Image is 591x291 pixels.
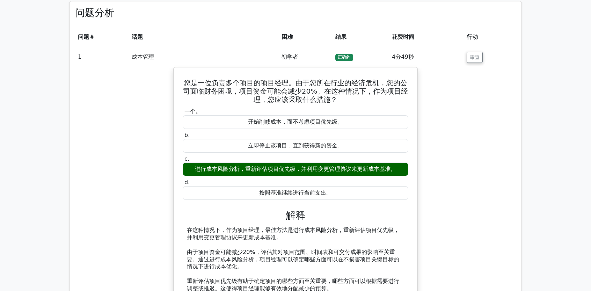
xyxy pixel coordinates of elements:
[132,34,143,40] font: 话题
[132,53,154,60] font: 成本管理
[184,132,190,138] font: b.
[282,53,298,60] font: 初学者
[467,52,483,63] button: 审查
[248,142,343,149] font: 立即停止该项目，直到获得新的资金。
[195,166,396,172] font: 进行成本风险分析，重新评估项目优先级，并利用变更管理协议来更新成本基准。
[78,34,89,40] font: 问题
[184,179,190,185] font: d.
[89,34,95,40] font: ＃
[282,34,293,40] font: 困难
[259,189,332,196] font: 按照基准继续进行当前支出。
[467,34,478,40] font: 行动
[470,54,480,60] font: 审查
[78,53,81,60] font: 1
[392,34,414,40] font: 花费时间
[75,7,114,19] font: 问题分析
[248,118,343,125] font: 开始削减成本，而不考虑项目优先级。
[187,249,399,270] font: 由于项目资金可能减少20%，评估其对项目范围、时间表和可交付成果的影响至关重要。通过进行成本风险分析，项目经理可以确定哪些方面可以在不损害项目关键目标的情况下进行成本优化。
[335,34,346,40] font: 结果
[184,155,189,162] font: c.
[184,108,201,115] font: 一个。
[187,227,399,241] font: 在这种情况下，作为项目经理，最佳方法是进行成本风险分析，重新评估项目优先级，并利用变更管理协议来更新成本基准。
[392,53,414,60] font: 4分49秒
[286,210,305,221] font: 解释
[338,55,350,60] font: 正确的
[183,79,408,104] font: 您是一位负责多个项目的项目经理。由于您所在行业的经济危机，您的公司面临财务困境，项目资金可能会减少20%。在这种情况下，作为项目经理，您应该采取什么措施？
